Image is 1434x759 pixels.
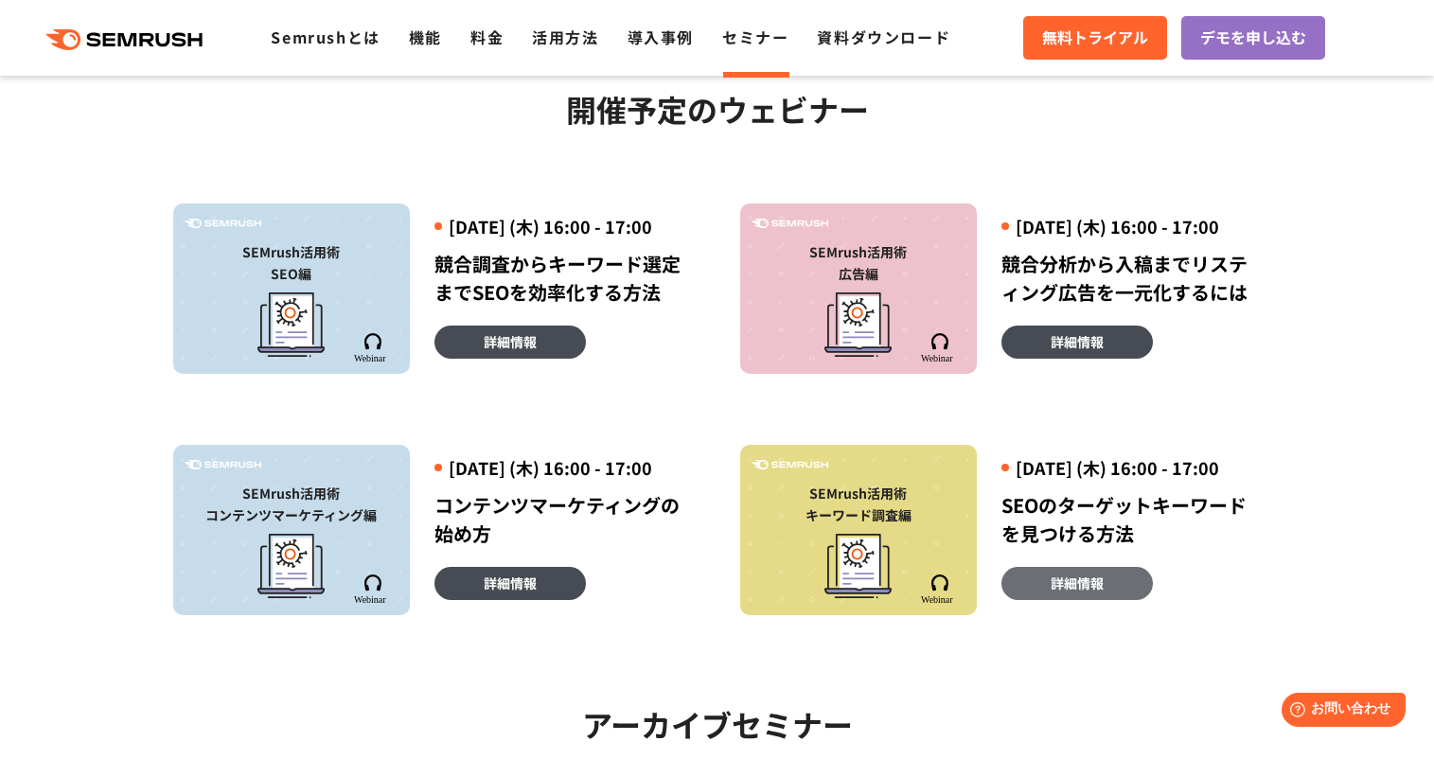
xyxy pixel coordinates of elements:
[1266,685,1413,738] iframe: Help widget launcher
[183,241,400,285] div: SEMrush活用術 SEO編
[920,574,959,604] img: Semrush
[353,333,392,362] img: Semrush
[628,26,694,48] a: 導入事例
[1001,567,1153,600] a: 詳細情報
[752,219,828,229] img: Semrush
[470,26,504,48] a: 料金
[752,460,828,470] img: Semrush
[434,326,586,359] a: 詳細情報
[484,331,537,352] span: 詳細情報
[750,483,967,526] div: SEMrush活用術 キーワード調査編
[185,460,261,470] img: Semrush
[920,333,959,362] img: Semrush
[1051,331,1104,352] span: 詳細情報
[817,26,950,48] a: 資料ダウンロード
[353,574,392,604] img: Semrush
[173,85,1262,132] h2: 開催予定のウェビナー
[434,215,695,238] div: [DATE] (木) 16:00 - 17:00
[173,700,1262,748] h2: アーカイブセミナー
[750,241,967,285] div: SEMrush活用術 広告編
[532,26,598,48] a: 活用方法
[434,250,695,307] div: 競合調査からキーワード選定までSEOを効率化する方法
[434,456,695,480] div: [DATE] (木) 16:00 - 17:00
[1001,456,1262,480] div: [DATE] (木) 16:00 - 17:00
[1051,573,1104,593] span: 詳細情報
[1042,26,1148,50] span: 無料トライアル
[434,491,695,548] div: コンテンツマーケティングの始め方
[1023,16,1167,60] a: 無料トライアル
[434,567,586,600] a: 詳細情報
[1001,215,1262,238] div: [DATE] (木) 16:00 - 17:00
[1181,16,1325,60] a: デモを申し込む
[1001,491,1262,548] div: SEOのターゲットキーワードを見つける方法
[1001,250,1262,307] div: 競合分析から入稿までリスティング広告を一元化するには
[271,26,380,48] a: Semrushとは
[183,483,400,526] div: SEMrush活用術 コンテンツマーケティング編
[185,219,261,229] img: Semrush
[722,26,788,48] a: セミナー
[409,26,442,48] a: 機能
[1200,26,1306,50] span: デモを申し込む
[484,573,537,593] span: 詳細情報
[1001,326,1153,359] a: 詳細情報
